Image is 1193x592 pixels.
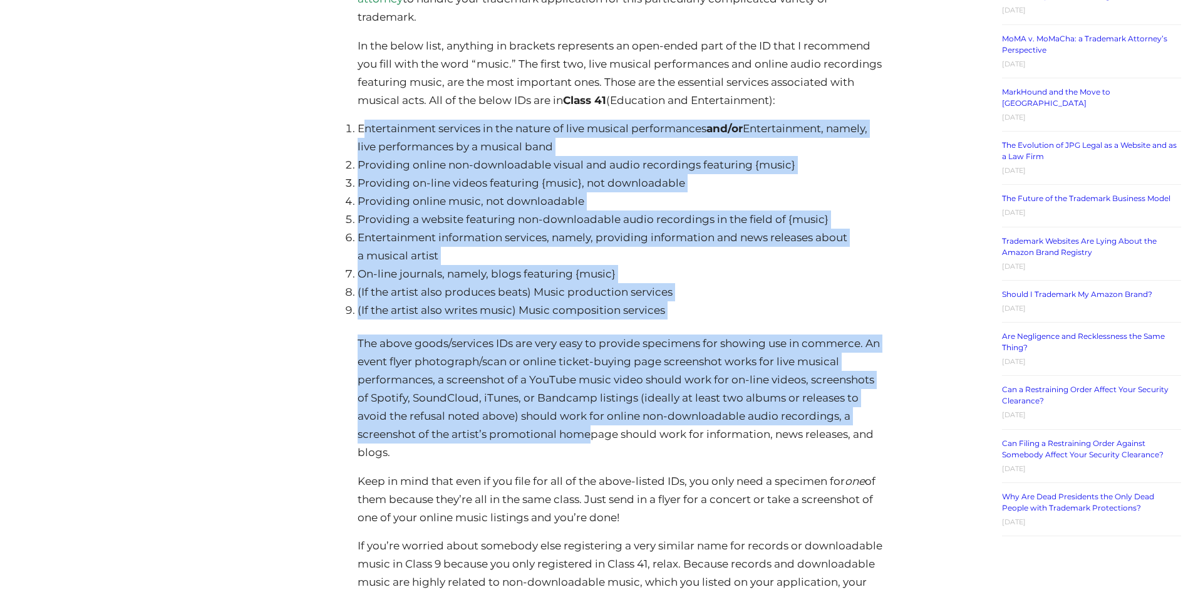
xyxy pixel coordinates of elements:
time: [DATE] [1002,517,1026,526]
time: [DATE] [1002,464,1026,473]
li: Entertainment services in the nature of live musical performances Entertainment, namely, live per... [358,120,882,156]
li: Providing on-line videos featuring {music}, not downloadable [358,174,882,192]
a: MoMA v. MoMaCha: a Trademark Attorney’s Perspective [1002,34,1167,55]
a: The Future of the Trademark Business Model [1002,194,1170,203]
li: (If the artist also produces beats) Music production services [358,283,882,301]
time: [DATE] [1002,410,1026,419]
p: The above goods/services IDs are very easy to provide specimens for showing use in commerce. An e... [358,335,882,461]
time: [DATE] [1002,60,1026,68]
p: Keep in mind that even if you file for all of the above-listed IDs, you only need a specimen for ... [358,472,882,527]
a: MarkHound and the Move to [GEOGRAPHIC_DATA] [1002,87,1110,108]
a: Why Are Dead Presidents the Only Dead People with Trademark Protections? [1002,492,1154,512]
li: (If the artist also writes music) Music composition services [358,301,882,319]
time: [DATE] [1002,357,1026,366]
p: In the below list, anything in brackets represents an open-ended part of the ID that I recommend ... [358,37,882,110]
li: Providing online non-downloadable visual and audio recordings featuring {music} [358,156,882,174]
time: [DATE] [1002,208,1026,217]
a: Trademark Websites Are Lying About the Amazon Brand Registry [1002,236,1157,257]
em: one [845,475,865,487]
strong: and/or [706,122,743,135]
time: [DATE] [1002,6,1026,14]
li: Providing a website featuring non-downloadable audio recordings in the field of {music} [358,210,882,229]
a: Are Negligence and Recklessness the Same Thing? [1002,331,1165,352]
a: Can Filing a Restraining Order Against Somebody Affect Your Security Clearance? [1002,439,1164,459]
li: Entertainment information services, namely, providing information and news releases about a music... [358,229,882,265]
li: On-line journals, namely, blogs featuring {music} [358,265,882,283]
time: [DATE] [1002,304,1026,313]
a: The Evolution of JPG Legal as a Website and as a Law Firm [1002,140,1177,161]
a: Can a Restraining Order Affect Your Security Clearance? [1002,385,1169,405]
strong: Class 41 [563,94,606,106]
time: [DATE] [1002,113,1026,122]
li: Providing online music, not downloadable [358,192,882,210]
time: [DATE] [1002,166,1026,175]
a: Should I Trademark My Amazon Brand? [1002,289,1152,299]
time: [DATE] [1002,262,1026,271]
